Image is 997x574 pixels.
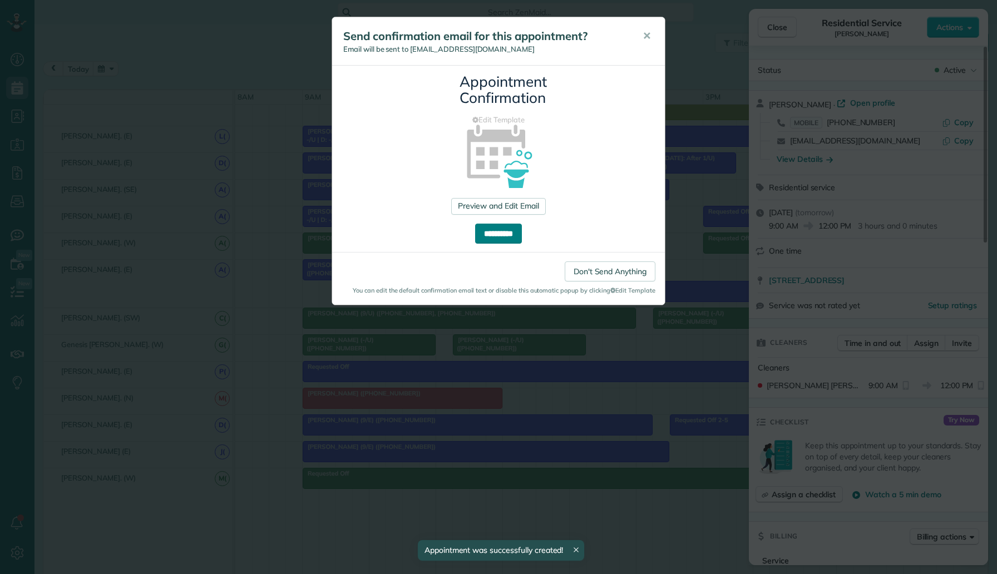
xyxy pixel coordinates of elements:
[643,29,651,42] span: ✕
[460,74,537,106] h3: Appointment Confirmation
[340,115,657,125] a: Edit Template
[418,540,585,561] div: Appointment was successfully created!
[343,28,627,44] h5: Send confirmation email for this appointment?
[343,44,535,53] span: Email will be sent to [EMAIL_ADDRESS][DOMAIN_NAME]
[565,261,655,281] a: Don't Send Anything
[342,286,655,295] small: You can edit the default confirmation email text or disable this automatic popup by clicking Edit...
[449,105,549,205] img: appointment_confirmation_icon-141e34405f88b12ade42628e8c248340957700ab75a12ae832a8710e9b578dc5.png
[451,198,545,215] a: Preview and Edit Email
